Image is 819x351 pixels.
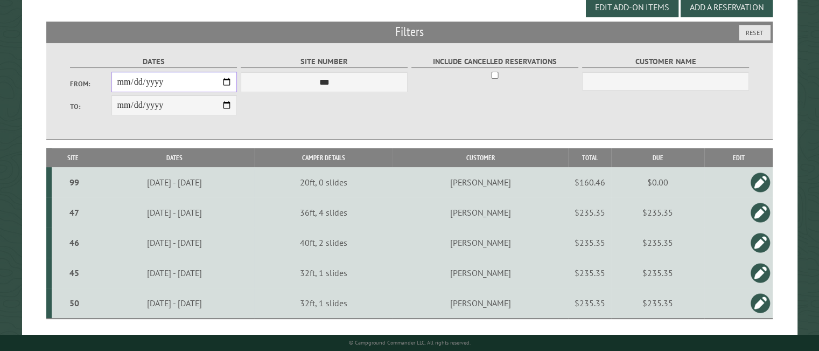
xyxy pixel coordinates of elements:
div: [DATE] - [DATE] [96,237,253,248]
td: $235.35 [611,197,704,228]
td: [PERSON_NAME] [393,228,568,258]
button: Reset [739,25,771,40]
td: $235.35 [611,288,704,319]
div: [DATE] - [DATE] [96,177,253,188]
div: 45 [56,267,93,278]
th: Customer [393,148,568,167]
td: $160.46 [568,167,611,197]
td: $235.35 [568,228,611,258]
td: 20ft, 0 slides [254,167,393,197]
td: 32ft, 1 slides [254,258,393,288]
div: [DATE] - [DATE] [96,267,253,278]
label: Dates [70,56,237,68]
label: To: [70,101,112,112]
td: 32ft, 1 slides [254,288,393,319]
td: $235.35 [568,288,611,319]
label: Customer Name [582,56,750,68]
small: © Campground Commander LLC. All rights reserved. [349,339,471,346]
td: [PERSON_NAME] [393,288,568,319]
td: [PERSON_NAME] [393,167,568,197]
label: Site Number [241,56,408,68]
div: 50 [56,298,93,308]
label: Include Cancelled Reservations [411,56,579,68]
th: Total [568,148,611,167]
td: 36ft, 4 slides [254,197,393,228]
td: $235.35 [611,228,704,258]
td: $235.35 [568,258,611,288]
div: [DATE] - [DATE] [96,298,253,308]
td: $235.35 [611,258,704,288]
h2: Filters [46,22,773,42]
div: 47 [56,207,93,218]
th: Due [611,148,704,167]
label: From: [70,79,112,89]
th: Site [52,148,95,167]
td: $235.35 [568,197,611,228]
div: 46 [56,237,93,248]
td: [PERSON_NAME] [393,258,568,288]
th: Edit [704,148,773,167]
div: [DATE] - [DATE] [96,207,253,218]
th: Dates [95,148,254,167]
td: 40ft, 2 slides [254,228,393,258]
td: $0.00 [611,167,704,197]
td: [PERSON_NAME] [393,197,568,228]
th: Camper Details [254,148,393,167]
div: 99 [56,177,93,188]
